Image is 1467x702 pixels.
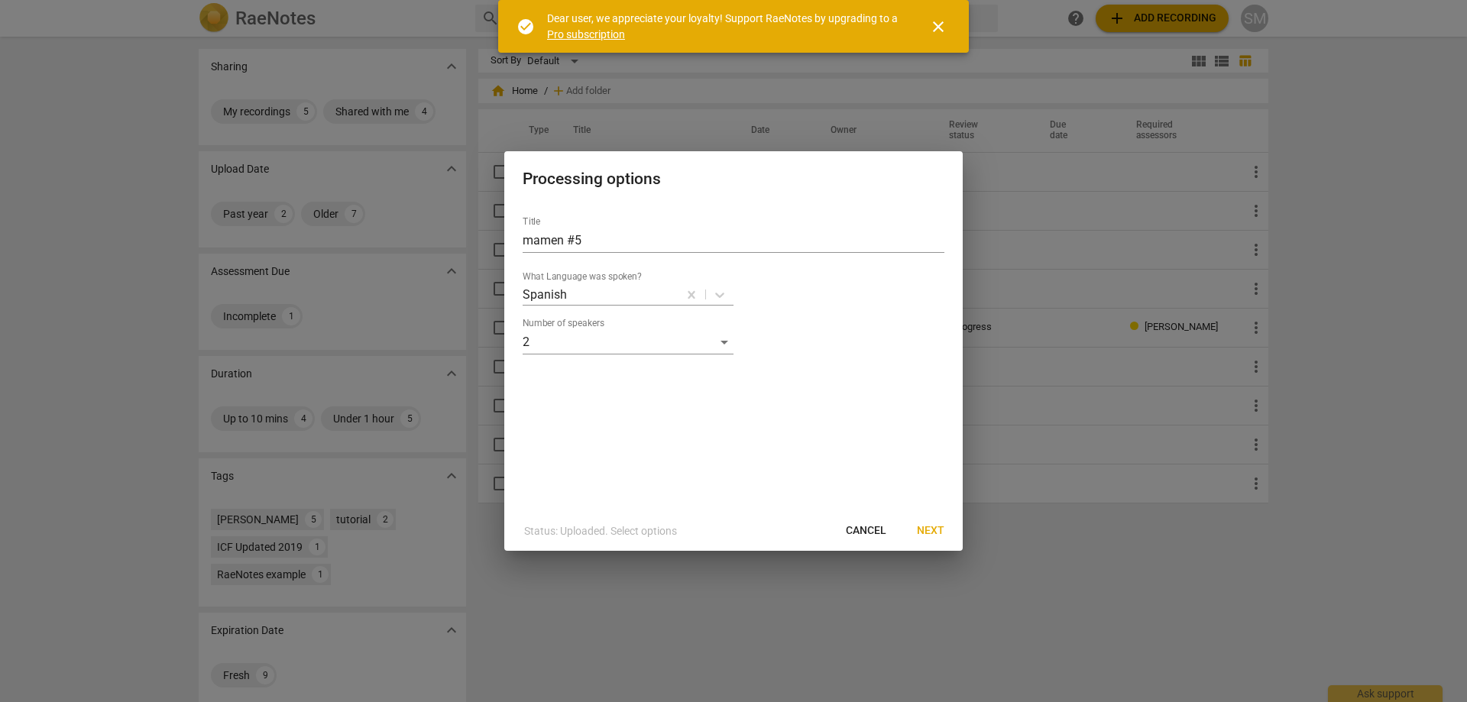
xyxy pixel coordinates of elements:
[523,217,540,226] label: Title
[917,523,944,539] span: Next
[517,18,535,36] span: check_circle
[523,330,733,354] div: 2
[834,517,899,545] button: Cancel
[846,523,886,539] span: Cancel
[524,523,677,539] p: Status: Uploaded. Select options
[523,286,567,303] p: Spanish
[547,28,625,40] a: Pro subscription
[523,272,642,281] label: What Language was spoken?
[929,18,947,36] span: close
[523,170,944,189] h2: Processing options
[920,8,957,45] button: Close
[523,319,604,328] label: Number of speakers
[905,517,957,545] button: Next
[547,11,902,42] div: Dear user, we appreciate your loyalty! Support RaeNotes by upgrading to a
